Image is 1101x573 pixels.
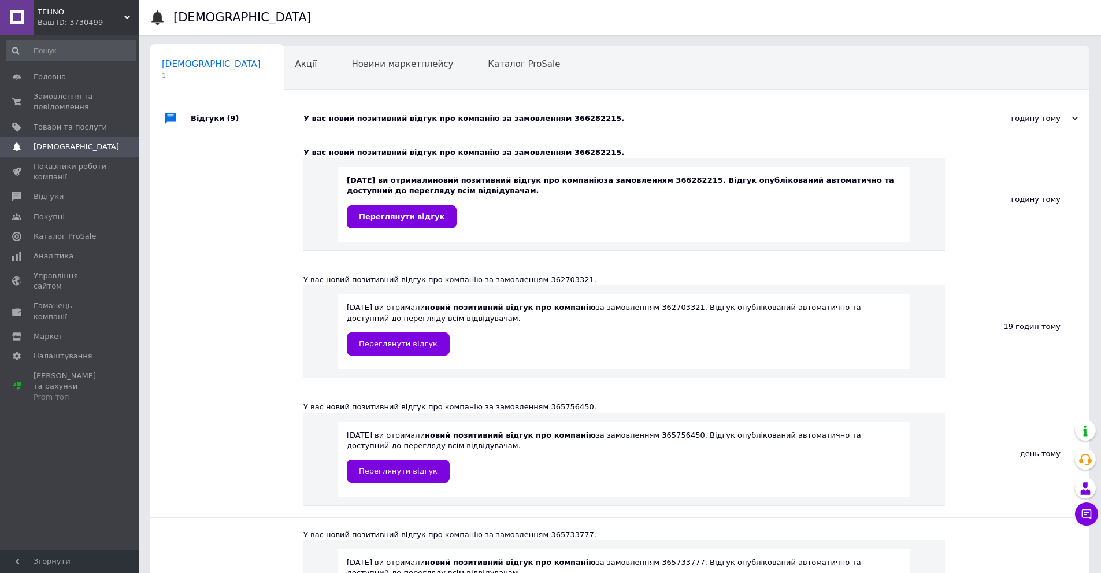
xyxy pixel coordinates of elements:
[6,40,136,61] input: Пошук
[34,191,64,202] span: Відгуки
[34,231,96,242] span: Каталог ProSale
[347,460,450,483] a: Переглянути відгук
[34,122,107,132] span: Товари та послуги
[303,275,945,285] div: У вас новий позитивний відгук про компанію за замовленням 362703321.
[359,467,438,475] span: Переглянути відгук
[162,59,261,69] span: [DEMOGRAPHIC_DATA]
[347,205,457,228] a: Переглянути відгук
[34,72,66,82] span: Головна
[38,7,124,17] span: TEHNO
[295,59,317,69] span: Акції
[34,301,107,321] span: Гаманець компанії
[425,431,596,439] b: новий позитивний відгук про компанію
[227,114,239,123] span: (9)
[162,72,261,80] span: 1
[303,402,945,412] div: У вас новий позитивний відгук про компанію за замовленням 365756450.
[425,303,596,312] b: новий позитивний відгук про компанію
[347,302,902,355] div: [DATE] ви отримали за замовленням 362703321. Відгук опублікований автоматично та доступний до пер...
[303,113,962,124] div: У вас новий позитивний відгук про компанію за замовленням 366282215.
[425,558,596,567] b: новий позитивний відгук про компанію
[359,212,444,221] span: Переглянути відгук
[34,392,107,402] div: Prom топ
[1075,502,1098,526] button: Чат з покупцем
[173,10,312,24] h1: [DEMOGRAPHIC_DATA]
[433,176,604,184] b: новий позитивний відгук про компанію
[34,91,107,112] span: Замовлення та повідомлення
[347,175,902,228] div: [DATE] ви отримали за замовленням 366282215. Відгук опублікований автоматично та доступний до пер...
[34,351,92,361] span: Налаштування
[34,251,73,261] span: Аналітика
[347,332,450,356] a: Переглянути відгук
[34,142,119,152] span: [DEMOGRAPHIC_DATA]
[34,371,107,402] span: [PERSON_NAME] та рахунки
[488,59,560,69] span: Каталог ProSale
[945,390,1089,517] div: день тому
[351,59,453,69] span: Новини маркетплейсу
[347,430,902,483] div: [DATE] ви отримали за замовленням 365756450. Відгук опублікований автоматично та доступний до пер...
[303,530,945,540] div: У вас новий позитивний відгук про компанію за замовленням 365733777.
[34,271,107,291] span: Управління сайтом
[945,136,1089,263] div: годину тому
[945,263,1089,390] div: 19 годин тому
[34,212,65,222] span: Покупці
[191,101,303,136] div: Відгуки
[34,331,63,342] span: Маркет
[303,147,945,158] div: У вас новий позитивний відгук про компанію за замовленням 366282215.
[962,113,1078,124] div: годину тому
[359,339,438,348] span: Переглянути відгук
[38,17,139,28] div: Ваш ID: 3730499
[34,161,107,182] span: Показники роботи компанії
